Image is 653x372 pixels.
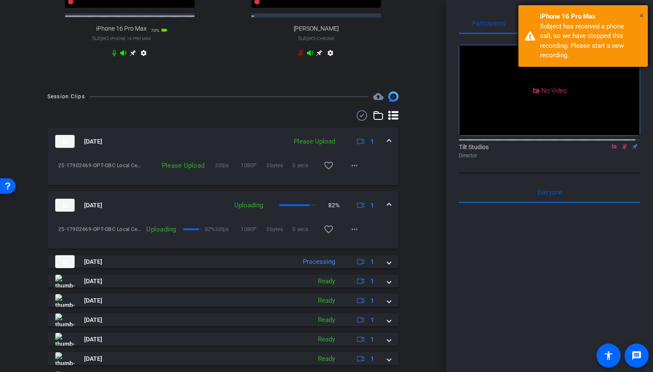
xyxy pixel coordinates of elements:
div: thumb-nail[DATE]Please Upload1 [47,155,399,185]
mat-expansion-panel-header: thumb-nail[DATE]Please Upload1 [47,128,399,155]
div: Uploading [230,200,267,210]
mat-icon: settings [138,50,149,60]
div: Subject has received a phone call, so we have stopped this recording. Please start a new recording. [540,22,641,60]
mat-icon: more_horiz [349,160,360,171]
span: 30fps [215,225,241,234]
div: Please Upload [289,137,339,147]
img: Session clips [388,91,399,102]
mat-expansion-panel-header: thumb-nail[DATE]Uploading82%1 [47,191,399,219]
mat-expansion-panel-header: thumb-nail[DATE]Ready1 [47,333,399,346]
p: 82% [328,201,339,210]
span: 1 [370,335,374,344]
div: Ready [314,354,339,364]
div: Ready [314,276,339,286]
mat-icon: battery_std [161,27,168,34]
img: thumb-nail [55,352,75,365]
span: 1 [370,354,374,363]
span: × [639,10,644,21]
div: thumb-nail[DATE]Uploading82%1 [47,219,399,249]
mat-icon: message [631,350,642,361]
div: Processing [298,257,339,267]
div: Ready [314,315,339,325]
span: 70% [151,28,159,33]
div: Session Clips [47,92,85,101]
span: [DATE] [84,277,102,286]
img: thumb-nail [55,313,75,326]
img: thumb-nail [55,294,75,307]
div: Ready [314,296,339,306]
span: Subject [298,34,335,42]
img: thumb-nail [55,135,75,148]
img: thumb-nail [55,275,75,288]
span: [DATE] [84,354,102,363]
span: iPhone 16 Pro Max [96,25,147,32]
span: Chrome [317,36,335,41]
span: No Video [541,86,567,94]
img: thumb-nail [55,333,75,346]
span: 1080P [241,161,267,170]
img: thumb-nail [55,255,75,268]
span: 1 [370,277,374,286]
span: 0bytes [267,225,292,234]
span: [DATE] [84,296,102,305]
span: 1 [370,316,374,325]
div: Tilt Studios [459,143,640,159]
span: 0 secs [292,225,318,234]
span: [DATE] [84,335,102,344]
span: 1 [370,257,374,266]
mat-icon: accessibility [603,350,614,361]
span: 25-17902469-OPT-OBC Local Centers-25-17902469 OBC Local Centers Interviews-iPhone 16 Pro Max-2025... [58,161,142,170]
span: [PERSON_NAME] [294,25,339,32]
img: thumb-nail [55,199,75,212]
mat-expansion-panel-header: thumb-nail[DATE]Ready1 [47,313,399,326]
mat-icon: favorite_border [323,160,334,171]
span: 1080P [241,225,267,234]
mat-expansion-panel-header: thumb-nail[DATE]Ready1 [47,294,399,307]
span: [DATE] [84,201,102,210]
div: Please Upload [142,161,209,170]
span: [DATE] [84,316,102,325]
mat-expansion-panel-header: thumb-nail[DATE]Ready1 [47,352,399,365]
span: 1 [370,296,374,305]
span: Destinations for your clips [373,91,383,102]
mat-expansion-panel-header: thumb-nail[DATE]Ready1 [47,275,399,288]
div: Uploading [142,225,181,234]
mat-icon: cloud_upload [373,91,383,102]
mat-icon: favorite_border [323,224,334,234]
span: Subject [92,34,151,42]
span: [DATE] [84,257,102,266]
span: Everyone [537,189,562,195]
mat-expansion-panel-header: thumb-nail[DATE]Processing1 [47,255,399,268]
span: 0bytes [267,161,292,170]
mat-icon: settings [325,50,336,60]
span: 1 [370,201,374,210]
span: 25-17902469-OPT-OBC Local Centers-25-17902469 OBC Local Centers Interviews-iPhone 16 Pro Max-2025... [58,225,142,234]
span: - [315,35,317,41]
div: iPhone 16 Pro Max [540,12,641,22]
span: iPhone 16 Pro Max [110,36,151,41]
span: 0 secs [292,161,318,170]
span: [DATE] [84,137,102,146]
p: 82% [205,225,215,234]
span: - [109,35,110,41]
span: 1 [370,137,374,146]
span: 30fps [215,161,241,170]
span: Participants [472,20,505,26]
button: Close [639,9,644,22]
div: Director [459,152,640,159]
mat-icon: more_horiz [349,224,360,234]
div: Ready [314,334,339,344]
